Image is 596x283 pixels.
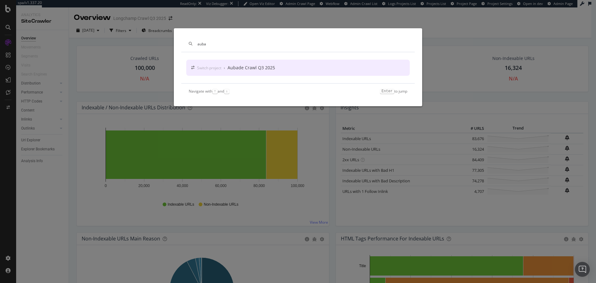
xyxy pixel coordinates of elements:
[197,41,407,47] input: Type a command or search…
[189,89,229,94] div: Navigate with and
[224,65,225,71] div: ›
[224,89,229,94] kbd: ↓
[197,65,221,71] div: Switch project
[174,28,422,106] div: modal
[212,89,218,94] kbd: ↑
[575,262,590,277] div: Open Intercom Messenger
[228,65,275,71] div: Aubade Crawl Q3 2025
[380,89,394,94] kbd: Enter
[380,89,407,94] div: to jump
